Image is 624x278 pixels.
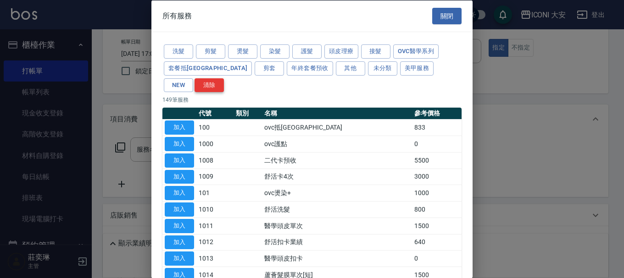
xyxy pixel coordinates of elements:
[412,108,462,120] th: 參考價格
[412,201,462,218] td: 800
[162,11,192,20] span: 所有服務
[400,61,434,75] button: 美甲服務
[412,250,462,267] td: 0
[228,44,257,59] button: 燙髮
[262,152,412,169] td: 二代卡預收
[412,234,462,251] td: 640
[412,218,462,234] td: 1500
[262,169,412,185] td: 舒活卡4次
[164,44,193,59] button: 洗髮
[336,61,365,75] button: 其他
[412,136,462,152] td: 0
[368,61,397,75] button: 未分類
[165,251,194,266] button: 加入
[262,201,412,218] td: 舒活洗髮
[196,108,234,120] th: 代號
[196,119,234,136] td: 100
[196,201,234,218] td: 1010
[292,44,322,59] button: 護髮
[260,44,290,59] button: 染髮
[234,108,262,120] th: 類別
[164,61,252,75] button: 套餐抵[GEOGRAPHIC_DATA]
[262,234,412,251] td: 舒活扣卡業績
[165,153,194,167] button: 加入
[165,202,194,217] button: 加入
[196,44,225,59] button: 剪髮
[164,78,193,92] button: NEW
[196,250,234,267] td: 1013
[412,169,462,185] td: 3000
[165,235,194,249] button: 加入
[196,136,234,152] td: 1000
[412,152,462,169] td: 5500
[165,137,194,151] button: 加入
[165,186,194,200] button: 加入
[262,250,412,267] td: 醫學頭皮扣卡
[324,44,358,59] button: 頭皮理療
[412,119,462,136] td: 833
[165,120,194,135] button: 加入
[361,44,390,59] button: 接髮
[196,234,234,251] td: 1012
[262,218,412,234] td: 醫學頭皮單次
[262,185,412,201] td: ovc燙染+
[432,7,462,24] button: 關閉
[162,96,462,104] p: 149 筆服務
[262,136,412,152] td: ovc護點
[196,152,234,169] td: 1008
[287,61,333,75] button: 年終套餐預收
[165,218,194,233] button: 加入
[393,44,439,59] button: ovc醫學系列
[255,61,284,75] button: 剪套
[196,185,234,201] td: 101
[195,78,224,92] button: 清除
[165,169,194,184] button: 加入
[262,108,412,120] th: 名稱
[412,185,462,201] td: 1000
[196,218,234,234] td: 1011
[196,169,234,185] td: 1009
[262,119,412,136] td: ovc抵[GEOGRAPHIC_DATA]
